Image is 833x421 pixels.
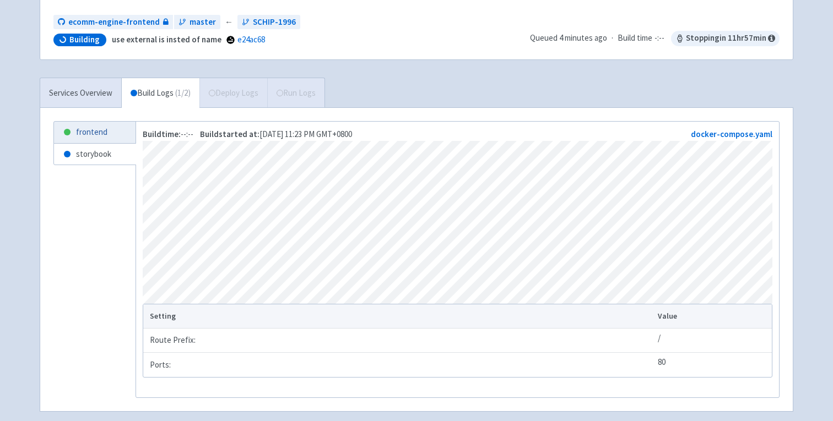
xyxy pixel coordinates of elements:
td: 80 [654,353,772,377]
span: -:-- [654,32,664,45]
a: master [174,15,220,30]
td: Ports: [143,353,654,377]
div: · [530,31,780,46]
a: Build Logs (1/2) [122,78,199,108]
a: Services Overview [40,78,121,108]
td: Route Prefix: [143,329,654,353]
span: --:-- [143,129,193,139]
span: SCHIP-1996 [253,16,296,29]
span: Queued [530,32,607,43]
span: ← [225,16,233,29]
span: ecomm-engine-frontend [68,16,160,29]
th: Value [654,304,772,329]
a: e24ac68 [237,34,265,45]
th: Setting [143,304,654,329]
span: Stopping in 11 hr 57 min [671,31,780,46]
span: ( 1 / 2 ) [175,87,191,100]
td: / [654,329,772,353]
strong: Build started at: [200,129,259,139]
a: storybook [54,144,136,165]
a: ecomm-engine-frontend [53,15,173,30]
strong: Build time: [143,129,181,139]
a: frontend [54,122,136,143]
time: 4 minutes ago [559,32,607,43]
span: Build time [618,32,652,45]
a: SCHIP-1996 [237,15,300,30]
a: docker-compose.yaml [691,129,772,139]
span: [DATE] 11:23 PM GMT+0800 [200,129,352,139]
strong: use external is insted of name [112,34,221,45]
span: Building [69,34,100,45]
span: master [190,16,216,29]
